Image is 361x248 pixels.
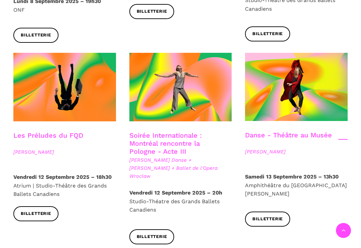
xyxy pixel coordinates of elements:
[13,206,58,221] a: Billetterie
[245,212,290,227] a: Billetterie
[245,131,332,139] a: Danse - Théâtre au Musée
[137,233,167,240] span: Billetterie
[129,189,232,214] p: Studio-Théatre des Grands Ballets Canadiens
[13,173,116,199] p: Atrium | Studio-Théâtre des Grands Ballets Canadiens
[129,131,202,155] a: Soirée Internationale : Montréal rencontre la Pologne - Acte III
[13,131,83,139] a: Les Préludes du FQD
[13,148,116,156] span: [PERSON_NAME]
[129,229,174,244] a: Billetterie
[245,148,348,156] span: [PERSON_NAME]
[252,30,283,37] span: Billetterie
[13,174,112,180] strong: Vendredi 12 Septembre 2025 – 18h30
[245,172,348,198] p: Amphithéâtre du [GEOGRAPHIC_DATA][PERSON_NAME]
[13,28,58,43] a: Billetterie
[129,4,174,19] a: Billetterie
[21,32,51,39] span: Billetterie
[129,190,222,196] strong: Vendredi 12 Septembre 2025 – 20h
[252,216,283,223] span: Billetterie
[129,156,232,180] span: [PERSON_NAME] Danse + [PERSON_NAME] + Ballet de l'Opera Wroclaw
[245,173,339,180] strong: Samedi 13 Septembre 2025 – 13h30
[137,8,167,15] span: Billetterie
[21,210,51,217] span: Billetterie
[245,26,290,41] a: Billetterie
